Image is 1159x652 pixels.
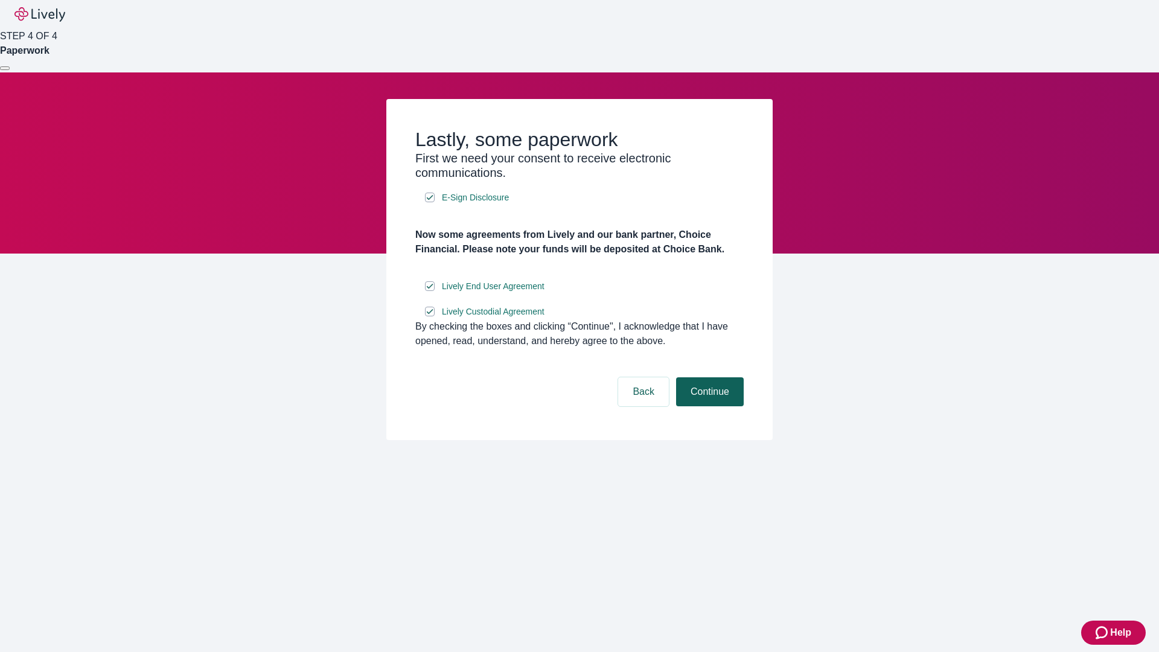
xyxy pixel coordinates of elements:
span: Lively Custodial Agreement [442,305,544,318]
h4: Now some agreements from Lively and our bank partner, Choice Financial. Please note your funds wi... [415,228,744,257]
button: Continue [676,377,744,406]
button: Zendesk support iconHelp [1081,621,1146,645]
a: e-sign disclosure document [439,279,547,294]
a: e-sign disclosure document [439,304,547,319]
span: E-Sign Disclosure [442,191,509,204]
span: Help [1110,625,1131,640]
button: Back [618,377,669,406]
div: By checking the boxes and clicking “Continue", I acknowledge that I have opened, read, understand... [415,319,744,348]
h2: Lastly, some paperwork [415,128,744,151]
svg: Zendesk support icon [1096,625,1110,640]
span: Lively End User Agreement [442,280,544,293]
h3: First we need your consent to receive electronic communications. [415,151,744,180]
a: e-sign disclosure document [439,190,511,205]
img: Lively [14,7,65,22]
